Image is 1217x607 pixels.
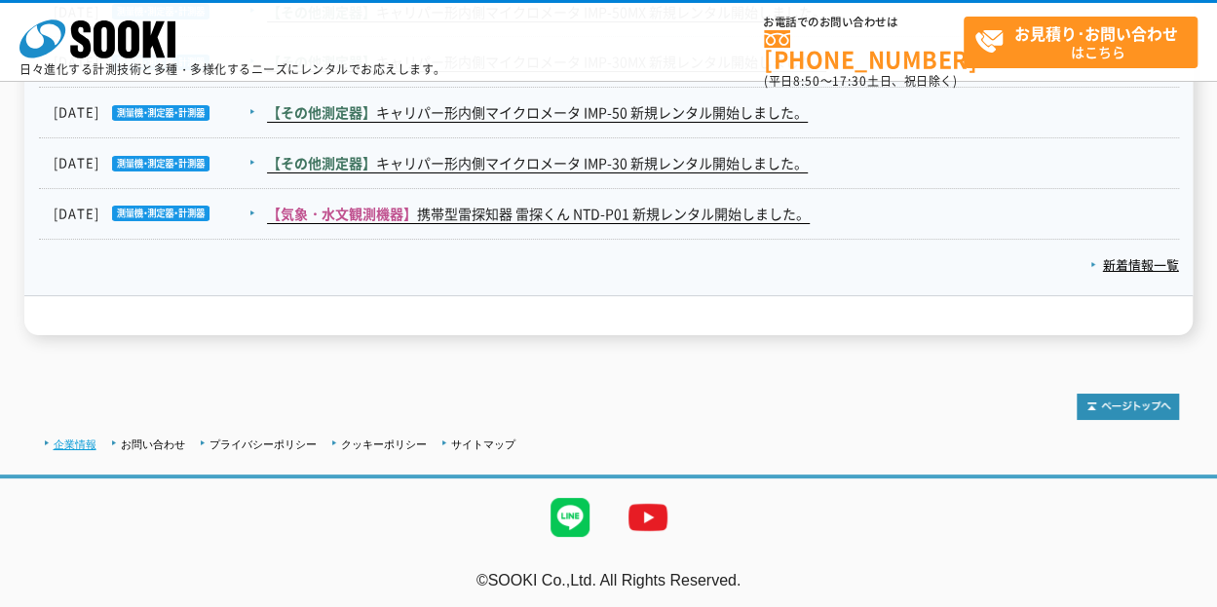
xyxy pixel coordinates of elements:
[54,102,265,123] dt: [DATE]
[531,478,609,556] img: LINE
[267,102,808,123] a: 【その他測定器】キャリパー形内側マイクロメータ IMP-50 新規レンタル開始しました。
[267,102,376,122] span: 【その他測定器】
[54,153,265,173] dt: [DATE]
[341,438,427,450] a: クッキーポリシー
[764,17,964,28] span: お電話でのお問い合わせは
[609,478,687,556] img: YouTube
[99,206,209,221] img: 測量機・測定器・計測器
[267,153,808,173] a: 【その他測定器】キャリパー形内側マイクロメータ IMP-30 新規レンタル開始しました。
[793,72,820,90] span: 8:50
[54,438,96,450] a: 企業情報
[1077,394,1179,420] img: トップページへ
[764,72,957,90] span: (平日 ～ 土日、祝日除く)
[19,63,446,75] p: 日々進化する計測技術と多種・多様化するニーズにレンタルでお応えします。
[1090,255,1179,274] a: 新着情報一覧
[964,17,1198,68] a: お見積り･お問い合わせはこちら
[451,438,515,450] a: サイトマップ
[267,204,810,224] a: 【気象・水文観測機器】携帯型雷探知器 雷探くん NTD-P01 新規レンタル開始しました。
[832,72,867,90] span: 17:30
[267,204,417,223] span: 【気象・水文観測機器】
[209,438,317,450] a: プライバシーポリシー
[267,153,376,172] span: 【その他測定器】
[99,105,209,121] img: 測量機・測定器・計測器
[54,204,265,224] dt: [DATE]
[99,156,209,171] img: 測量機・測定器・計測器
[764,30,964,70] a: [PHONE_NUMBER]
[1014,21,1178,45] strong: お見積り･お問い合わせ
[974,18,1197,66] span: はこちら
[121,438,185,450] a: お問い合わせ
